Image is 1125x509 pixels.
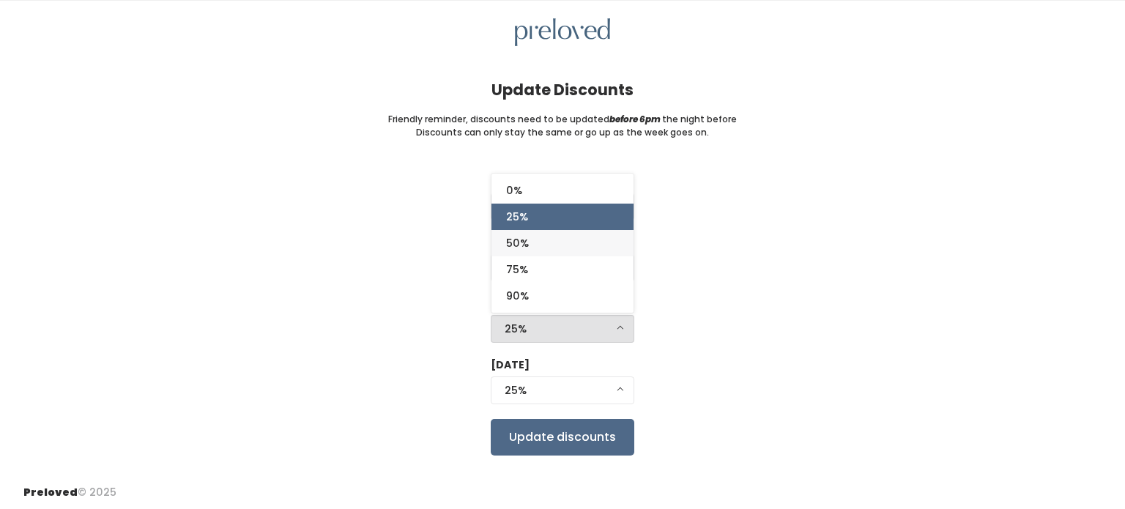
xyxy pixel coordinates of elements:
span: 90% [506,288,529,304]
small: Discounts can only stay the same or go up as the week goes on. [416,126,709,139]
label: [DATE] [491,357,530,373]
div: © 2025 [23,473,116,500]
div: 25% [505,382,620,398]
i: before 6pm [609,113,661,125]
button: 25% [491,376,634,404]
small: Friendly reminder, discounts need to be updated the night before [388,113,737,126]
span: 0% [506,182,522,198]
span: 50% [506,235,529,251]
div: 25% [505,321,620,337]
input: Update discounts [491,419,634,456]
span: 75% [506,261,528,278]
span: 25% [506,209,528,225]
span: Preloved [23,485,78,499]
h4: Update Discounts [491,81,634,98]
img: preloved logo [515,18,610,47]
button: 25% [491,315,634,343]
